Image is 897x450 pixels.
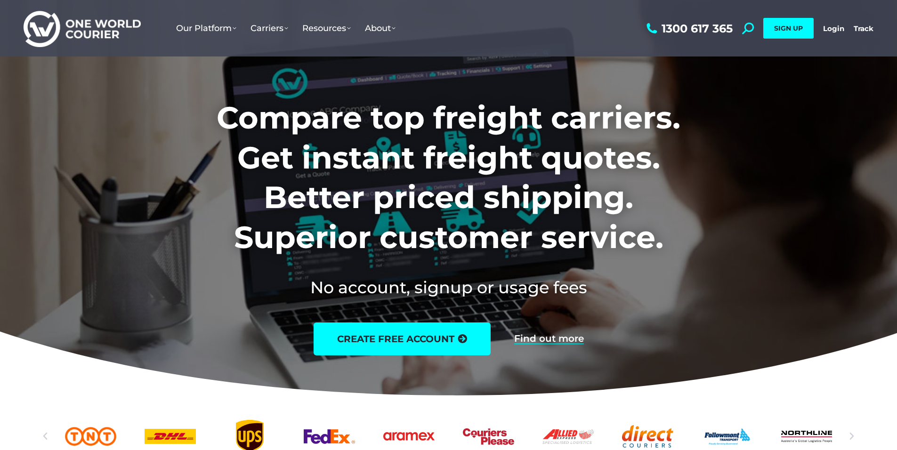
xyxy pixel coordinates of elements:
h1: Compare top freight carriers. Get instant freight quotes. Better priced shipping. Superior custom... [154,98,743,257]
a: 1300 617 365 [644,23,733,34]
span: Our Platform [176,23,236,33]
a: About [358,14,403,43]
span: SIGN UP [774,24,803,32]
a: Resources [295,14,358,43]
a: SIGN UP [763,18,814,39]
span: Carriers [251,23,288,33]
span: About [365,23,396,33]
a: Our Platform [169,14,243,43]
a: Track [854,24,873,33]
img: One World Courier [24,9,141,48]
h2: No account, signup or usage fees [154,276,743,299]
a: Carriers [243,14,295,43]
a: Find out more [514,334,584,344]
a: Login [823,24,844,33]
span: Resources [302,23,351,33]
a: create free account [314,322,491,355]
